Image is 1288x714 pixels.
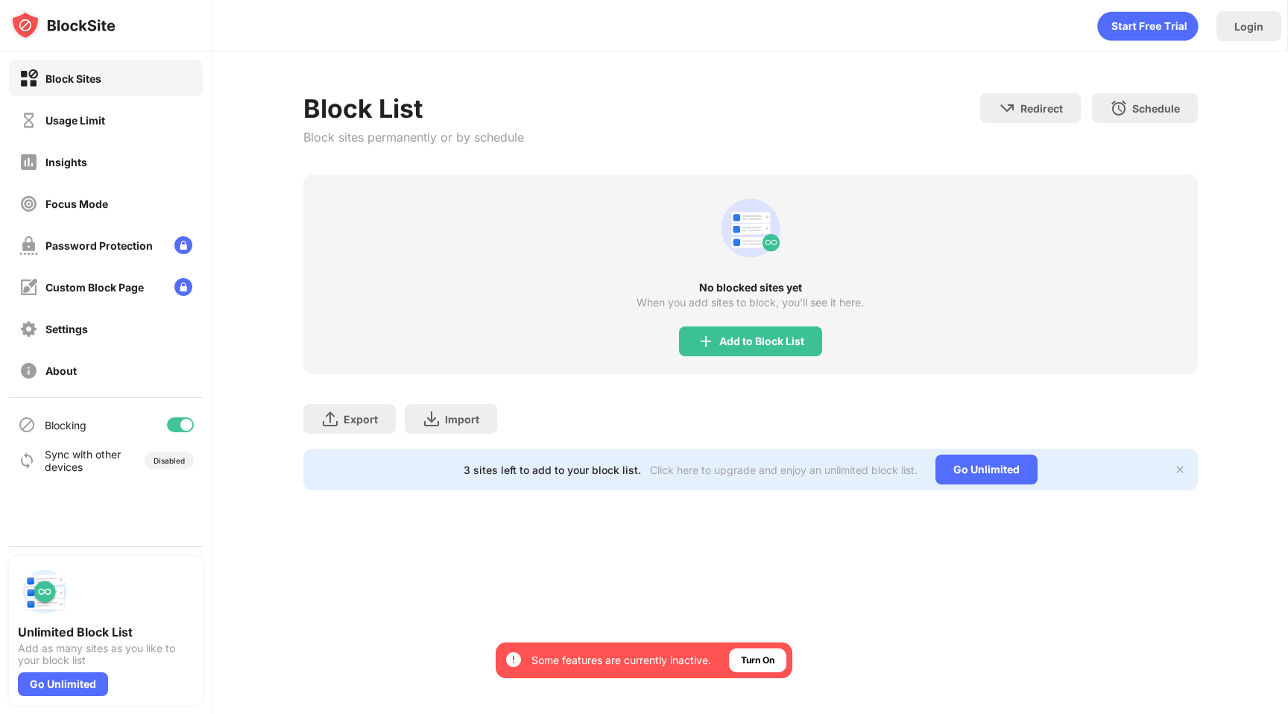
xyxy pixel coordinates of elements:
div: Add to Block List [719,335,804,347]
img: lock-menu.svg [174,278,192,296]
div: Some features are currently inactive. [531,653,711,668]
div: Block Sites [45,72,101,85]
div: Export [344,413,378,426]
img: error-circle-white.svg [505,651,523,669]
div: 3 sites left to add to your block list. [464,464,641,476]
div: Password Protection [45,239,153,252]
img: password-protection-off.svg [19,236,38,255]
div: Blocking [45,419,86,432]
img: time-usage-off.svg [19,111,38,130]
div: No blocked sites yet [303,282,1198,294]
div: Focus Mode [45,198,108,210]
div: Sync with other devices [45,448,121,473]
div: Disabled [154,456,185,465]
img: about-off.svg [19,361,38,380]
div: Go Unlimited [935,455,1038,484]
img: lock-menu.svg [174,236,192,254]
div: animation [715,192,786,264]
img: block-on.svg [19,69,38,88]
div: Import [445,413,479,426]
div: Click here to upgrade and enjoy an unlimited block list. [650,464,918,476]
div: About [45,364,77,377]
img: x-button.svg [1174,464,1186,476]
div: Unlimited Block List [18,625,194,639]
img: insights-off.svg [19,153,38,171]
div: Go Unlimited [18,672,108,696]
img: settings-off.svg [19,320,38,338]
div: animation [1097,11,1199,41]
img: sync-icon.svg [18,452,36,470]
div: Turn On [741,653,774,668]
img: push-block-list.svg [18,565,72,619]
img: logo-blocksite.svg [10,10,116,40]
div: Schedule [1132,102,1180,115]
div: Block sites permanently or by schedule [303,130,524,145]
div: Block List [303,93,524,124]
div: Login [1234,20,1263,33]
div: When you add sites to block, you’ll see it here. [637,297,864,309]
div: Custom Block Page [45,281,144,294]
div: Insights [45,156,87,168]
div: Settings [45,323,88,335]
img: customize-block-page-off.svg [19,278,38,297]
div: Add as many sites as you like to your block list [18,642,194,666]
img: blocking-icon.svg [18,416,36,434]
img: focus-off.svg [19,195,38,213]
div: Usage Limit [45,114,105,127]
div: Redirect [1020,102,1063,115]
